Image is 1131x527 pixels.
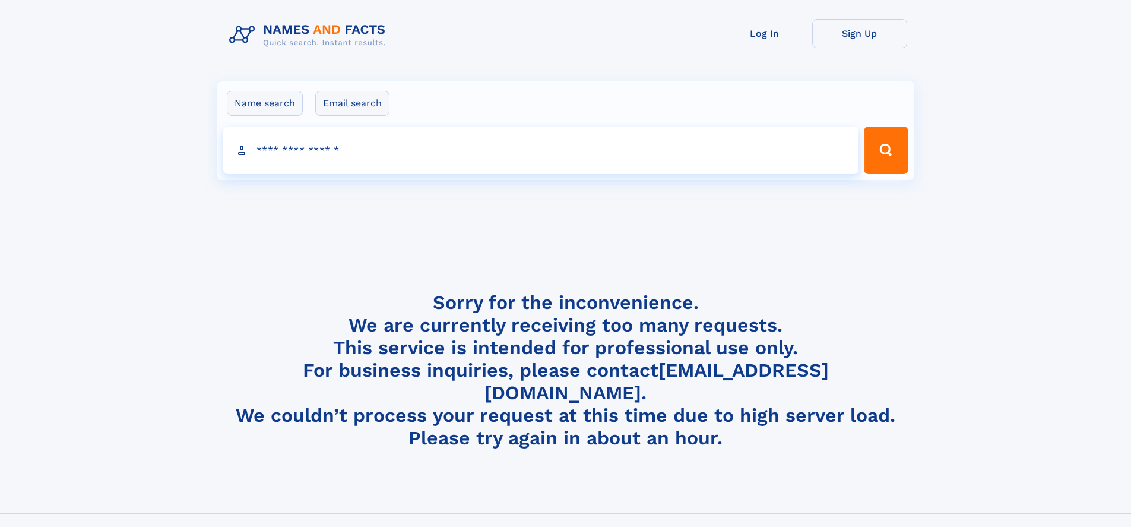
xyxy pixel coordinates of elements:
[224,19,395,51] img: Logo Names and Facts
[224,291,907,450] h4: Sorry for the inconvenience. We are currently receiving too many requests. This service is intend...
[227,91,303,116] label: Name search
[717,19,812,48] a: Log In
[812,19,907,48] a: Sign Up
[484,359,829,404] a: [EMAIL_ADDRESS][DOMAIN_NAME]
[223,127,859,174] input: search input
[315,91,389,116] label: Email search
[864,127,908,174] button: Search Button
